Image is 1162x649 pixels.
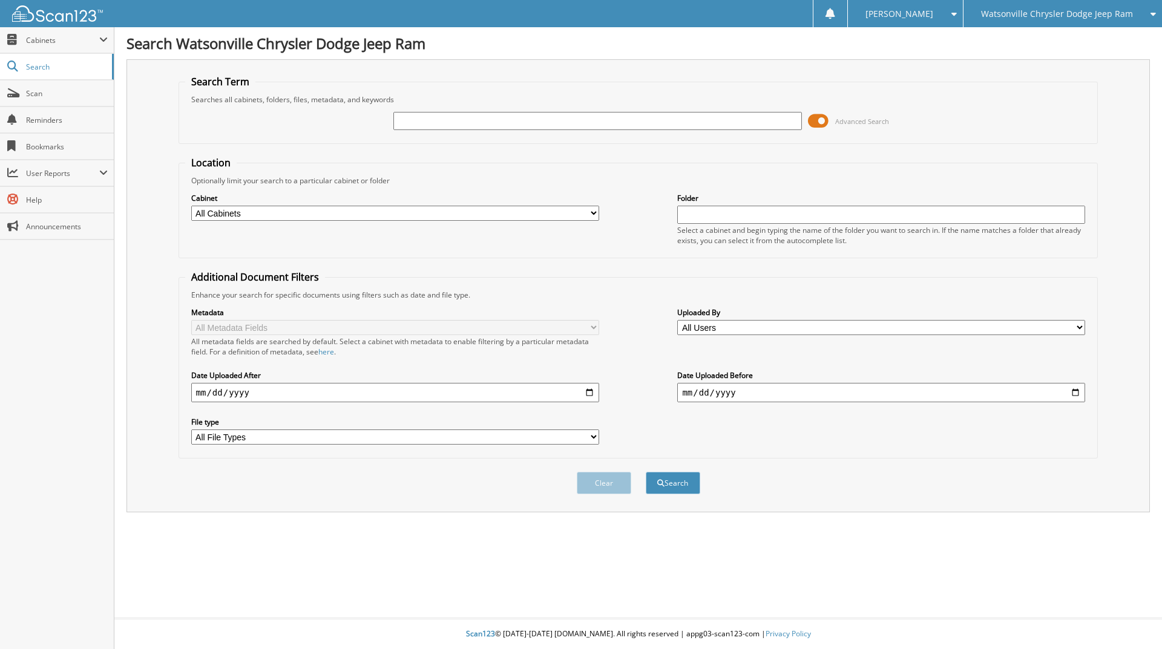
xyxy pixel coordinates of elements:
[191,336,599,357] div: All metadata fields are searched by default. Select a cabinet with metadata to enable filtering b...
[185,290,1092,300] div: Enhance your search for specific documents using filters such as date and file type.
[26,35,99,45] span: Cabinets
[185,270,325,284] legend: Additional Document Filters
[26,221,108,232] span: Announcements
[185,156,237,169] legend: Location
[577,472,631,494] button: Clear
[185,175,1092,186] div: Optionally limit your search to a particular cabinet or folder
[26,195,108,205] span: Help
[981,10,1133,18] span: Watsonville Chrysler Dodge Jeep Ram
[677,225,1085,246] div: Select a cabinet and begin typing the name of the folder you want to search in. If the name match...
[126,33,1150,53] h1: Search Watsonville Chrysler Dodge Jeep Ram
[185,94,1092,105] div: Searches all cabinets, folders, files, metadata, and keywords
[677,370,1085,380] label: Date Uploaded Before
[835,117,889,126] span: Advanced Search
[318,347,334,357] a: here
[677,193,1085,203] label: Folder
[766,628,811,639] a: Privacy Policy
[185,75,255,88] legend: Search Term
[26,142,108,152] span: Bookmarks
[191,383,599,402] input: start
[191,370,599,380] label: Date Uploaded After
[26,62,106,72] span: Search
[677,383,1085,402] input: end
[191,417,599,427] label: File type
[12,5,103,22] img: scan123-logo-white.svg
[114,619,1162,649] div: © [DATE]-[DATE] [DOMAIN_NAME]. All rights reserved | appg03-scan123-com |
[26,115,108,125] span: Reminders
[466,628,495,639] span: Scan123
[191,307,599,318] label: Metadata
[26,88,108,99] span: Scan
[865,10,933,18] span: [PERSON_NAME]
[646,472,700,494] button: Search
[677,307,1085,318] label: Uploaded By
[191,193,599,203] label: Cabinet
[26,168,99,178] span: User Reports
